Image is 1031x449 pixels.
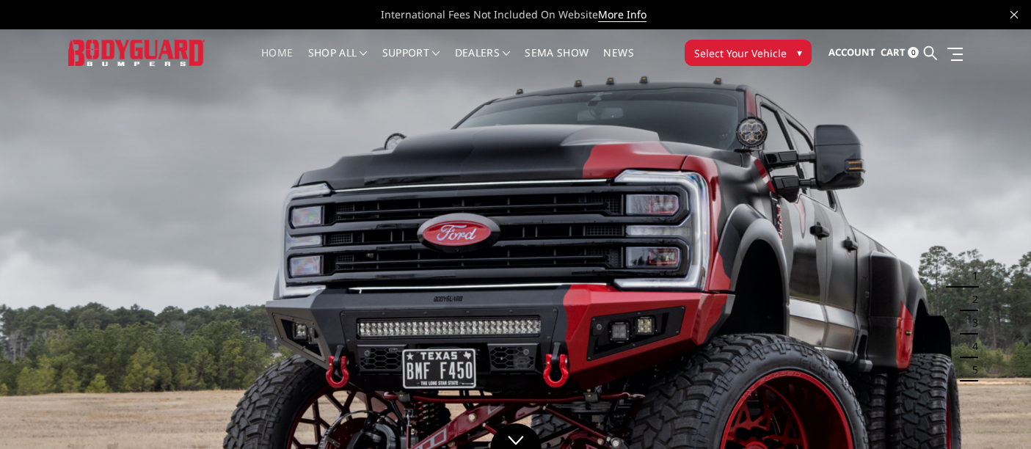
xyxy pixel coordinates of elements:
[828,45,875,59] span: Account
[382,48,440,76] a: Support
[490,423,542,449] a: Click to Down
[694,45,787,61] span: Select Your Vehicle
[881,33,919,73] a: Cart 0
[797,45,802,60] span: ▾
[963,335,978,358] button: 4 of 5
[308,48,368,76] a: shop all
[963,358,978,382] button: 5 of 5
[598,7,646,22] a: More Info
[963,311,978,335] button: 3 of 5
[908,47,919,58] span: 0
[685,40,812,66] button: Select Your Vehicle
[963,288,978,311] button: 2 of 5
[525,48,589,76] a: SEMA Show
[963,264,978,288] button: 1 of 5
[881,45,906,59] span: Cart
[828,33,875,73] a: Account
[68,40,205,67] img: BODYGUARD BUMPERS
[261,48,293,76] a: Home
[455,48,511,76] a: Dealers
[603,48,633,76] a: News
